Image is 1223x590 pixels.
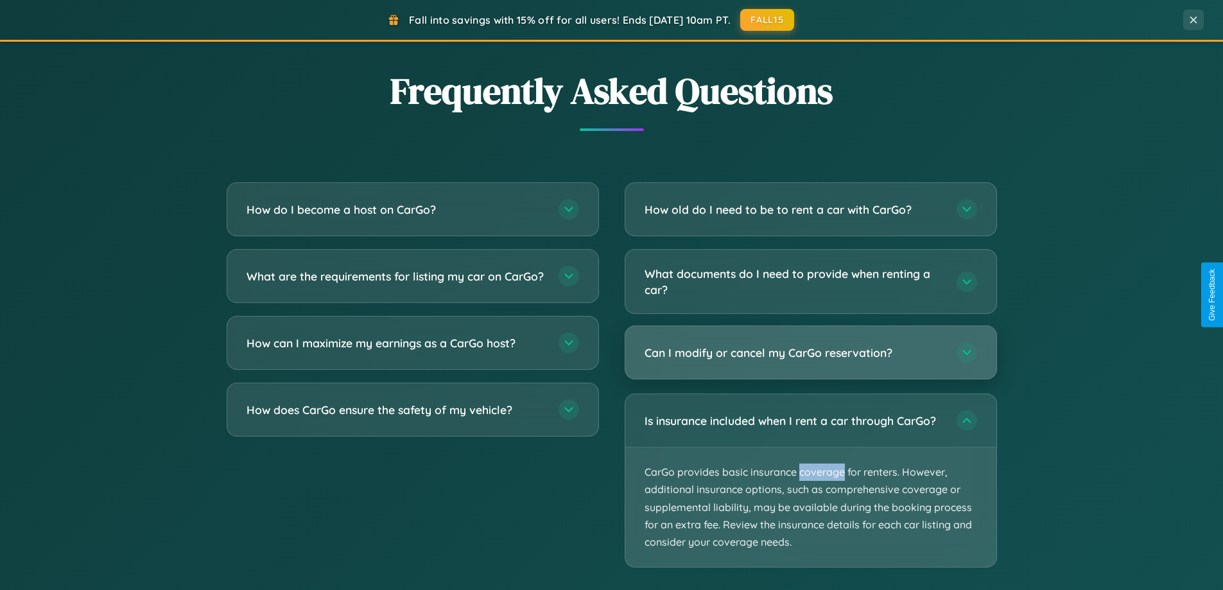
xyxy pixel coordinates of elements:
h3: How does CarGo ensure the safety of my vehicle? [247,402,546,418]
span: Fall into savings with 15% off for all users! Ends [DATE] 10am PT. [409,13,731,26]
h2: Frequently Asked Questions [227,66,997,116]
h3: How can I maximize my earnings as a CarGo host? [247,335,546,351]
h3: What are the requirements for listing my car on CarGo? [247,268,546,284]
h3: Can I modify or cancel my CarGo reservation? [645,345,944,361]
p: CarGo provides basic insurance coverage for renters. However, additional insurance options, such ... [625,447,996,567]
h3: How old do I need to be to rent a car with CarGo? [645,202,944,218]
h3: What documents do I need to provide when renting a car? [645,266,944,297]
div: Give Feedback [1208,269,1217,321]
h3: Is insurance included when I rent a car through CarGo? [645,413,944,429]
button: FALL15 [740,9,794,31]
h3: How do I become a host on CarGo? [247,202,546,218]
